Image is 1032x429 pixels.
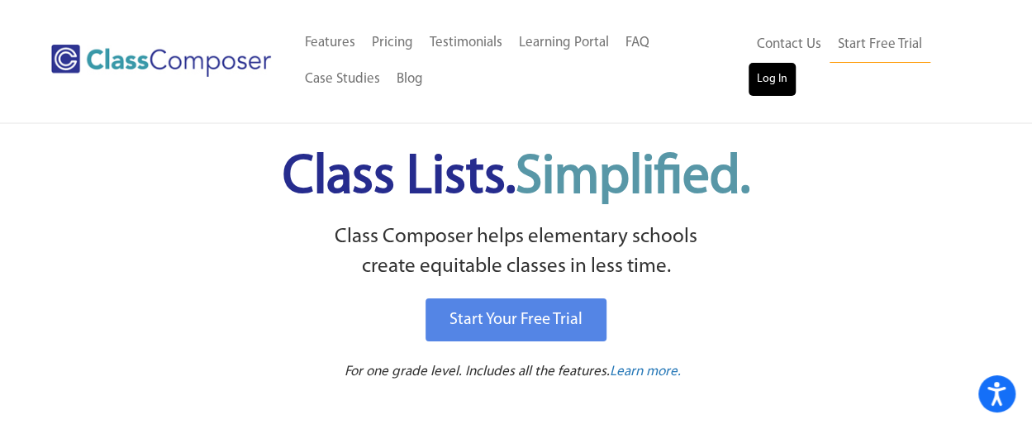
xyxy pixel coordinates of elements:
a: Case Studies [296,61,388,98]
a: FAQ [616,25,657,61]
span: Class Lists. [283,151,750,205]
span: Simplified. [516,151,750,205]
a: Log In [749,63,796,96]
a: Features [296,25,363,61]
a: Learn more. [610,362,681,383]
a: Start Your Free Trial [426,298,606,341]
a: Contact Us [749,26,830,63]
nav: Header Menu [749,26,968,96]
span: Start Your Free Trial [449,312,583,328]
nav: Header Menu [296,25,748,98]
a: Pricing [363,25,421,61]
a: Testimonials [421,25,510,61]
a: Blog [388,61,430,98]
p: Class Composer helps elementary schools create equitable classes in less time. [93,222,940,283]
a: Learning Portal [510,25,616,61]
span: For one grade level. Includes all the features. [345,365,610,379]
img: Class Composer [51,45,271,77]
a: Start Free Trial [830,26,930,64]
span: Learn more. [610,365,681,379]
